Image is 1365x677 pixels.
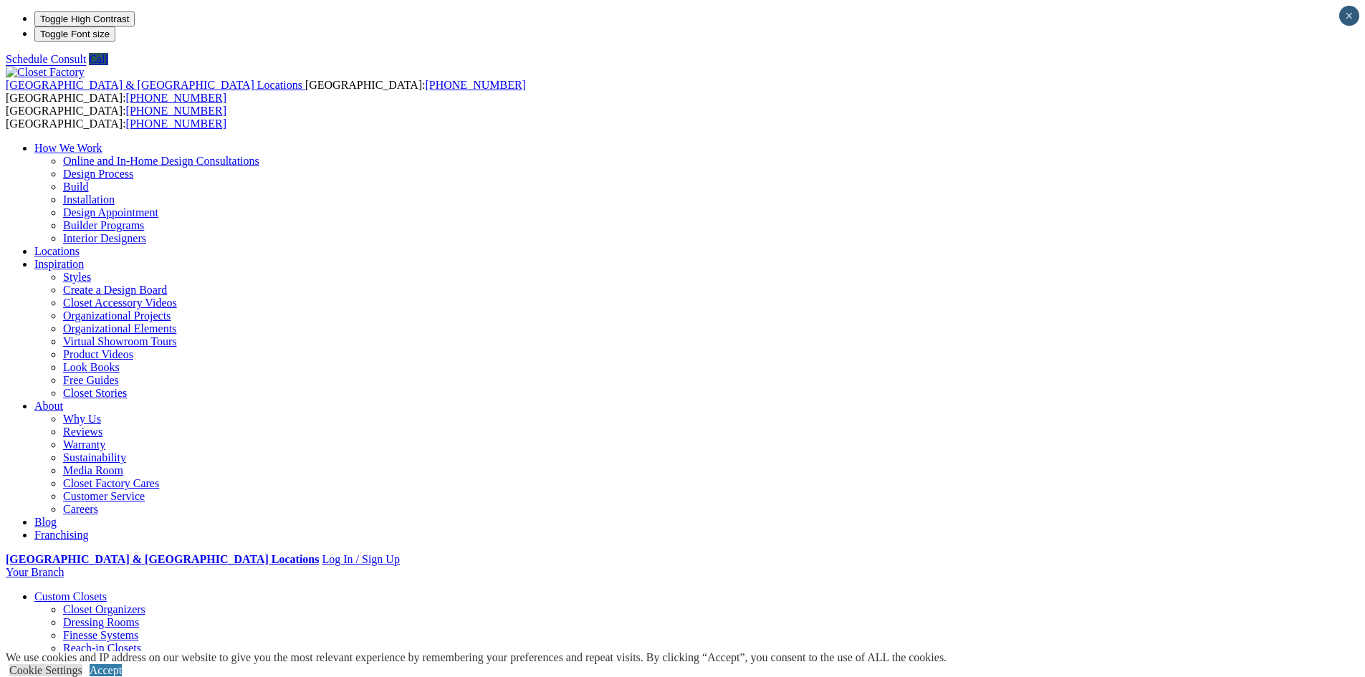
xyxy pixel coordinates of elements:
[6,79,526,104] span: [GEOGRAPHIC_DATA]: [GEOGRAPHIC_DATA]:
[6,53,86,65] a: Schedule Consult
[34,258,84,270] a: Inspiration
[63,603,145,615] a: Closet Organizers
[6,651,947,664] div: We use cookies and IP address on our website to give you the most relevant experience by remember...
[63,642,141,654] a: Reach-in Closets
[1339,6,1359,26] button: Close
[63,438,105,451] a: Warranty
[63,374,119,386] a: Free Guides
[6,553,319,565] a: [GEOGRAPHIC_DATA] & [GEOGRAPHIC_DATA] Locations
[63,464,123,476] a: Media Room
[126,105,226,117] a: [PHONE_NUMBER]
[34,142,102,154] a: How We Work
[63,335,177,347] a: Virtual Showroom Tours
[126,92,226,104] a: [PHONE_NUMBER]
[6,105,226,130] span: [GEOGRAPHIC_DATA]: [GEOGRAPHIC_DATA]:
[34,245,80,257] a: Locations
[63,284,167,296] a: Create a Design Board
[6,79,302,91] span: [GEOGRAPHIC_DATA] & [GEOGRAPHIC_DATA] Locations
[126,117,226,130] a: [PHONE_NUMBER]
[34,11,135,27] button: Toggle High Contrast
[63,232,146,244] a: Interior Designers
[63,361,120,373] a: Look Books
[6,66,85,79] img: Closet Factory
[34,590,107,602] a: Custom Closets
[6,79,305,91] a: [GEOGRAPHIC_DATA] & [GEOGRAPHIC_DATA] Locations
[63,206,158,219] a: Design Appointment
[63,503,98,515] a: Careers
[63,387,127,399] a: Closet Stories
[63,193,115,206] a: Installation
[63,271,91,283] a: Styles
[63,168,133,180] a: Design Process
[63,477,159,489] a: Closet Factory Cares
[6,566,64,578] a: Your Branch
[40,29,110,39] span: Toggle Font size
[63,413,101,425] a: Why Us
[425,79,525,91] a: [PHONE_NUMBER]
[63,616,139,628] a: Dressing Rooms
[90,664,122,676] a: Accept
[89,53,108,65] a: Call
[34,516,57,528] a: Blog
[40,14,129,24] span: Toggle High Contrast
[322,553,399,565] a: Log In / Sign Up
[63,181,89,193] a: Build
[34,400,63,412] a: About
[63,426,102,438] a: Reviews
[34,27,115,42] button: Toggle Font size
[34,529,89,541] a: Franchising
[63,309,171,322] a: Organizational Projects
[63,297,177,309] a: Closet Accessory Videos
[63,490,145,502] a: Customer Service
[63,348,133,360] a: Product Videos
[63,322,176,335] a: Organizational Elements
[63,451,126,464] a: Sustainability
[9,664,82,676] a: Cookie Settings
[63,155,259,167] a: Online and In-Home Design Consultations
[63,219,144,231] a: Builder Programs
[63,629,138,641] a: Finesse Systems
